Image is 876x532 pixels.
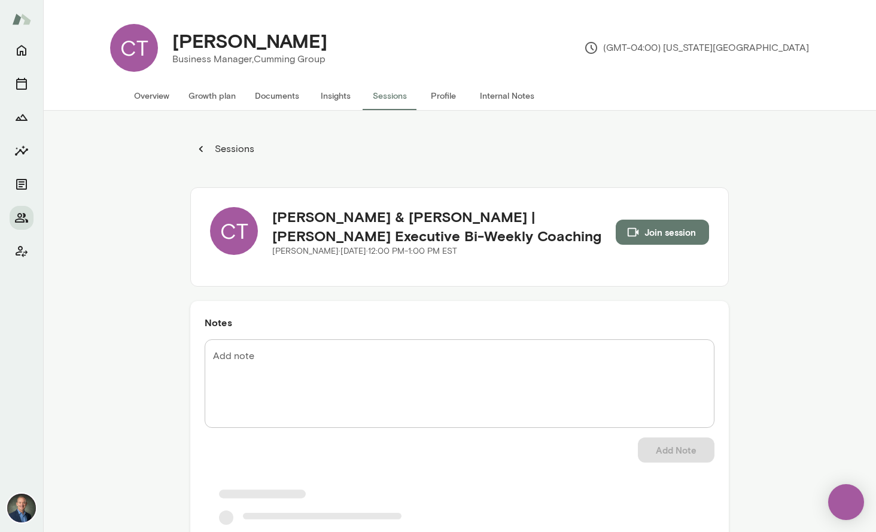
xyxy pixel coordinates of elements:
[205,315,714,330] h6: Notes
[12,8,31,31] img: Mento
[7,494,36,522] img: Michael Alden
[416,81,470,110] button: Profile
[10,239,34,263] button: Client app
[10,38,34,62] button: Home
[124,81,179,110] button: Overview
[272,207,616,245] h5: [PERSON_NAME] & [PERSON_NAME] | [PERSON_NAME] Executive Bi-Weekly Coaching
[172,52,327,66] p: Business Manager, Cumming Group
[584,41,809,55] p: (GMT-04:00) [US_STATE][GEOGRAPHIC_DATA]
[172,29,327,52] h4: [PERSON_NAME]
[190,137,261,161] button: Sessions
[110,24,158,72] div: CT
[363,81,416,110] button: Sessions
[309,81,363,110] button: Insights
[10,105,34,129] button: Growth Plan
[10,72,34,96] button: Sessions
[245,81,309,110] button: Documents
[10,206,34,230] button: Members
[10,139,34,163] button: Insights
[179,81,245,110] button: Growth plan
[10,172,34,196] button: Documents
[212,142,254,156] p: Sessions
[272,245,616,257] p: [PERSON_NAME] · [DATE] · 12:00 PM-1:00 PM EST
[210,207,258,255] div: CT
[616,220,709,245] button: Join session
[470,81,544,110] button: Internal Notes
